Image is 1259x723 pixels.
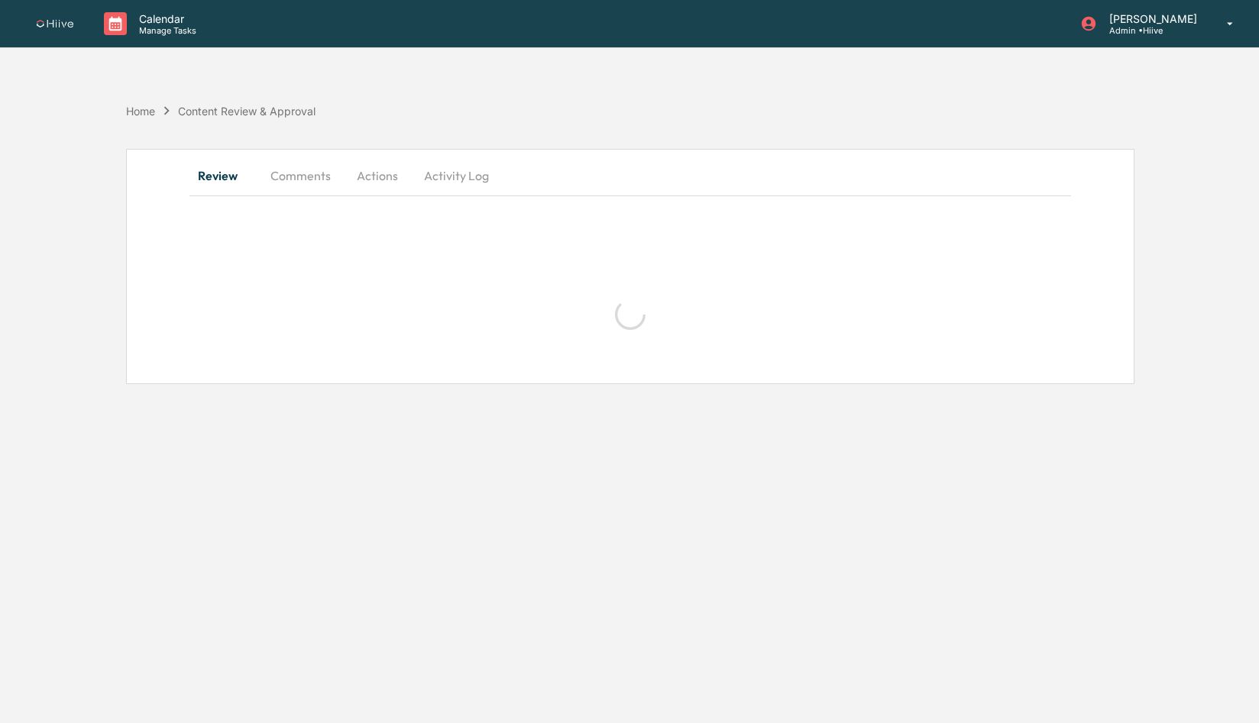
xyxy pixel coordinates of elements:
[412,157,501,194] button: Activity Log
[1097,12,1205,25] p: [PERSON_NAME]
[258,157,343,194] button: Comments
[178,105,316,118] div: Content Review & Approval
[127,12,204,25] p: Calendar
[37,20,73,28] img: logo
[189,157,258,194] button: Review
[343,157,412,194] button: Actions
[1097,25,1205,36] p: Admin • Hiive
[127,25,204,36] p: Manage Tasks
[189,157,1071,194] div: secondary tabs example
[126,105,155,118] div: Home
